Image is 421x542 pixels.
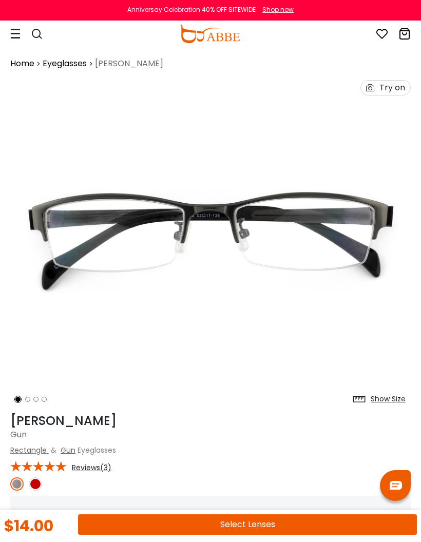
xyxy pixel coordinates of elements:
[179,25,240,43] img: abbeglasses.com
[257,5,294,14] a: Shop now
[127,5,256,14] div: Anniversay Celebration 40% OFF SITEWIDE
[390,481,402,490] img: chat
[4,518,53,534] div: $14.00
[78,445,116,455] span: Eyeglasses
[10,429,27,440] span: Gun
[379,81,405,95] div: Try on
[43,57,87,70] a: Eyeglasses
[10,57,34,70] a: Home
[10,75,411,409] img: Riley Gun Metal Eyeglasses , NosePads Frames from ABBE Glasses
[95,57,163,70] span: [PERSON_NAME]
[262,5,294,14] div: Shop now
[15,507,48,521] span: $14.00
[61,445,75,455] a: Gun
[72,463,111,472] span: Reviews(3)
[10,414,411,429] h1: [PERSON_NAME]
[49,445,59,455] span: &
[10,445,47,455] a: Rectangle
[78,514,417,535] button: Select Lenses
[371,394,406,404] div: Show Size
